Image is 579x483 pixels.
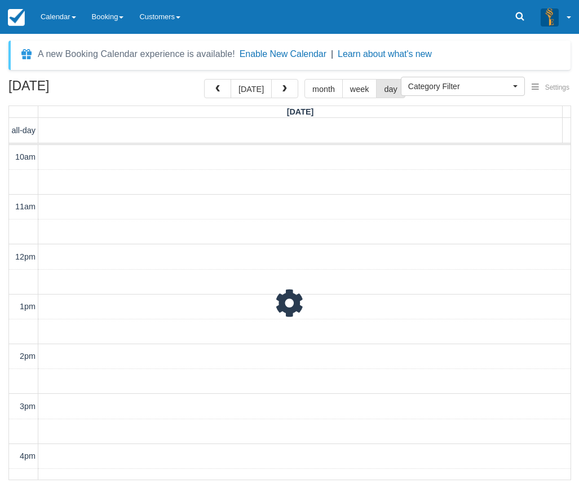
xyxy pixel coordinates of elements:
[342,79,377,98] button: week
[331,49,333,59] span: |
[20,352,36,361] span: 2pm
[8,9,25,26] img: checkfront-main-nav-mini-logo.png
[408,81,510,92] span: Category Filter
[304,79,343,98] button: month
[20,302,36,311] span: 1pm
[15,252,36,261] span: 12pm
[15,202,36,211] span: 11am
[240,49,326,60] button: Enable New Calendar
[20,402,36,411] span: 3pm
[12,126,36,135] span: all-day
[38,47,235,61] div: A new Booking Calendar experience is available!
[8,79,151,100] h2: [DATE]
[15,152,36,161] span: 10am
[541,8,559,26] img: A3
[20,451,36,460] span: 4pm
[376,79,405,98] button: day
[338,49,432,59] a: Learn about what's new
[231,79,272,98] button: [DATE]
[545,84,569,91] span: Settings
[401,77,525,96] button: Category Filter
[287,107,314,116] span: [DATE]
[525,80,576,96] button: Settings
